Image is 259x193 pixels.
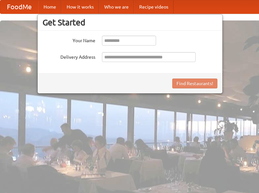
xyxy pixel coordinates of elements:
[38,0,61,14] a: Home
[134,0,174,14] a: Recipe videos
[43,36,95,44] label: Your Name
[43,52,95,60] label: Delivery Address
[61,0,99,14] a: How it works
[99,0,134,14] a: Who we are
[43,17,217,27] h3: Get Started
[172,79,217,88] button: Find Restaurants!
[0,0,38,14] a: FoodMe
